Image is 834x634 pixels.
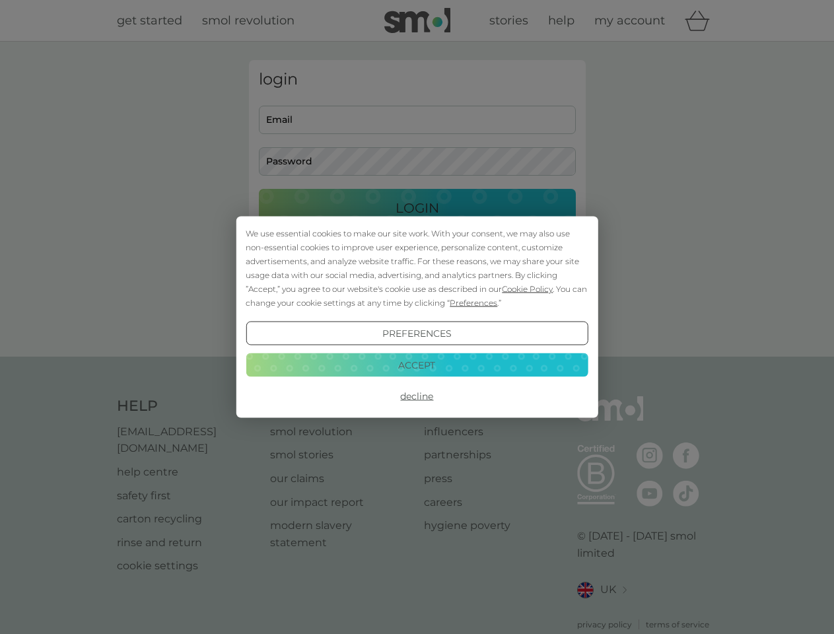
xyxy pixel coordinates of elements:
[246,353,588,376] button: Accept
[502,284,553,294] span: Cookie Policy
[450,298,497,308] span: Preferences
[246,322,588,345] button: Preferences
[236,217,598,418] div: Cookie Consent Prompt
[246,227,588,310] div: We use essential cookies to make our site work. With your consent, we may also use non-essential ...
[246,384,588,408] button: Decline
